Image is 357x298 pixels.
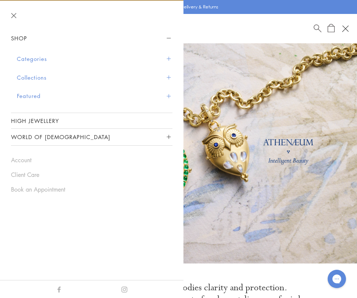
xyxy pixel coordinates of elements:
a: Client Care [11,171,172,179]
a: Open Shopping Bag [328,24,335,33]
nav: Sidebar navigation [11,30,172,146]
button: Featured [17,87,172,105]
button: Categories [17,50,172,68]
a: Account [11,156,172,164]
a: Facebook [56,285,62,293]
a: Search [314,24,321,33]
iframe: Gorgias live chat messenger [324,267,350,291]
a: Instagram [121,285,127,293]
button: Open navigation [339,22,351,35]
button: Close navigation [11,13,17,18]
button: Shop [11,30,172,47]
a: High Jewellery [11,113,172,128]
button: World of [DEMOGRAPHIC_DATA] [11,129,172,145]
a: Book an Appointment [11,185,172,193]
button: Collections [17,68,172,87]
